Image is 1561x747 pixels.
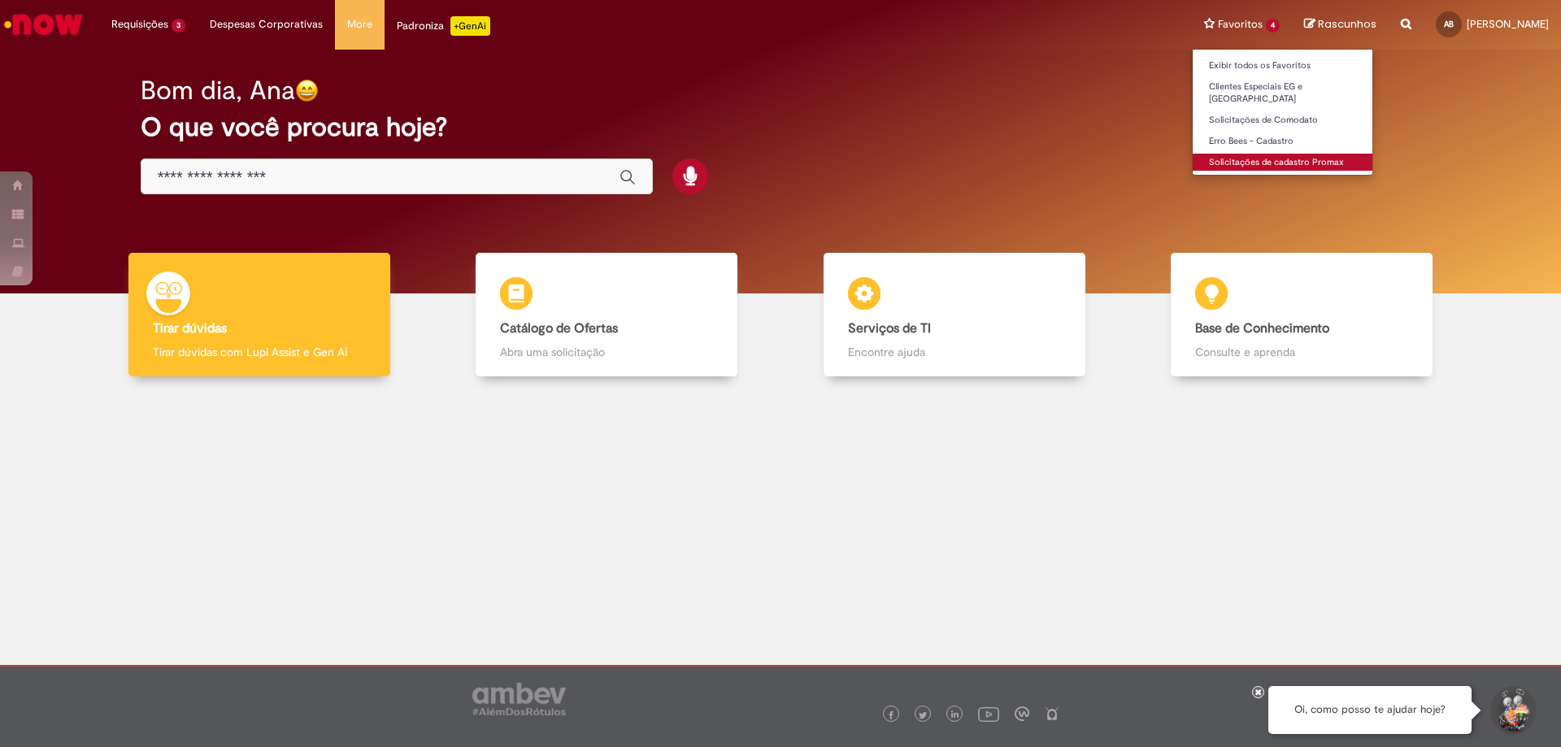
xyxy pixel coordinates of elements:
img: logo_footer_workplace.png [1015,706,1029,721]
p: +GenAi [450,16,490,36]
a: Solicitações de Comodato [1193,111,1372,129]
span: Rascunhos [1318,16,1376,32]
a: Erro Bees - Cadastro [1193,132,1372,150]
img: logo_footer_ambev_rotulo_gray.png [472,683,566,715]
span: 3 [172,19,185,33]
ul: Favoritos [1192,49,1373,176]
b: Serviços de TI [848,320,931,337]
span: Favoritos [1218,16,1263,33]
a: Base de Conhecimento Consulte e aprenda [1128,253,1476,377]
p: Tirar dúvidas com Lupi Assist e Gen Ai [153,344,366,360]
a: Tirar dúvidas Tirar dúvidas com Lupi Assist e Gen Ai [85,253,433,377]
span: AB [1444,19,1454,29]
button: Iniciar Conversa de Suporte [1488,686,1537,735]
p: Consulte e aprenda [1195,344,1408,360]
span: 4 [1266,19,1280,33]
span: [PERSON_NAME] [1467,17,1549,31]
span: Despesas Corporativas [210,16,323,33]
h2: O que você procura hoje? [141,113,1421,141]
a: Rascunhos [1304,17,1376,33]
a: Catálogo de Ofertas Abra uma solicitação [433,253,781,377]
span: More [347,16,372,33]
a: Serviços de TI Encontre ajuda [780,253,1128,377]
a: Clientes Especiais EG e [GEOGRAPHIC_DATA] [1193,78,1372,108]
img: logo_footer_youtube.png [978,703,999,724]
div: Padroniza [397,16,490,36]
div: Oi, como posso te ajudar hoje? [1268,686,1472,734]
h2: Bom dia, Ana [141,76,295,105]
b: Catálogo de Ofertas [500,320,618,337]
img: logo_footer_linkedin.png [951,710,959,720]
b: Tirar dúvidas [153,320,227,337]
img: logo_footer_twitter.png [919,711,927,719]
img: happy-face.png [295,79,319,102]
a: Solicitações de cadastro Promax [1193,154,1372,172]
img: logo_footer_facebook.png [887,711,895,719]
b: Base de Conhecimento [1195,320,1329,337]
img: logo_footer_naosei.png [1045,706,1059,721]
span: Requisições [111,16,168,33]
p: Encontre ajuda [848,344,1061,360]
a: Exibir todos os Favoritos [1193,57,1372,75]
p: Abra uma solicitação [500,344,713,360]
img: ServiceNow [2,8,85,41]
